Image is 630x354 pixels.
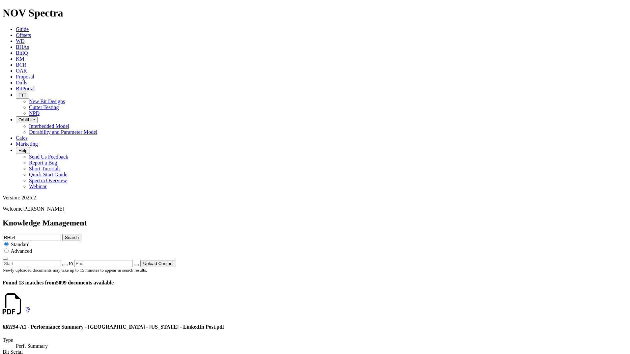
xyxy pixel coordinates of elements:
a: NPD [29,110,40,116]
button: FTT [16,92,29,99]
small: Newly uploaded documents may take up to 15 minutes to appear in search results. [3,268,147,273]
a: BCR [16,62,26,68]
a: Webinar [29,184,47,189]
span: Advanced [11,248,32,254]
a: Offsets [16,32,31,38]
a: New Bit Designs [29,99,65,104]
span: OrbitLite [18,117,35,122]
input: e.g. Smoothsteer Record [3,234,61,241]
h4: 5099 documents available [3,280,627,286]
a: Spectra Overview [29,178,67,183]
a: Durability and Parameter Model [29,129,98,135]
a: KM [16,56,24,62]
a: Marketing [16,141,38,147]
button: Upload Content [140,260,176,267]
a: BitIQ [16,50,28,56]
p: Welcome [3,206,627,212]
h4: 6 -A1 - Performance Summary - [GEOGRAPHIC_DATA] - [US_STATE] - LinkedIn Post.pdf [3,324,627,330]
a: Interbedded Model [29,123,69,129]
a: BHAs [16,44,29,50]
a: Guide [16,26,29,32]
button: Help [16,147,30,154]
button: OrbitLite [16,116,38,123]
h1: NOV Spectra [3,7,627,19]
em: RH54 [5,324,18,330]
a: Proposal [16,74,34,79]
span: Help [18,148,27,153]
dt: Type [3,337,627,343]
button: Search [62,234,81,241]
a: OAR [16,68,27,74]
a: Send Us Feedback [29,154,68,160]
a: Report a Bug [29,160,57,165]
input: End [74,260,132,267]
span: FTT [18,93,26,98]
h2: Knowledge Management [3,219,627,227]
span: to [69,260,73,266]
a: Short Tutorials [29,166,61,171]
a: BitPortal [16,86,35,91]
a: Dulls [16,80,27,85]
span: [PERSON_NAME] [22,206,64,212]
input: Start [3,260,61,267]
span: Found 13 matches from [3,280,56,285]
dd: Perf. Summary [16,343,627,349]
div: Version: 2025.2 [3,195,627,201]
a: Quick Start Guide [29,172,67,177]
a: Calcs [16,135,28,141]
a: WD [16,38,25,44]
span: Standard [11,242,30,247]
a: Cutter Testing [29,104,59,110]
